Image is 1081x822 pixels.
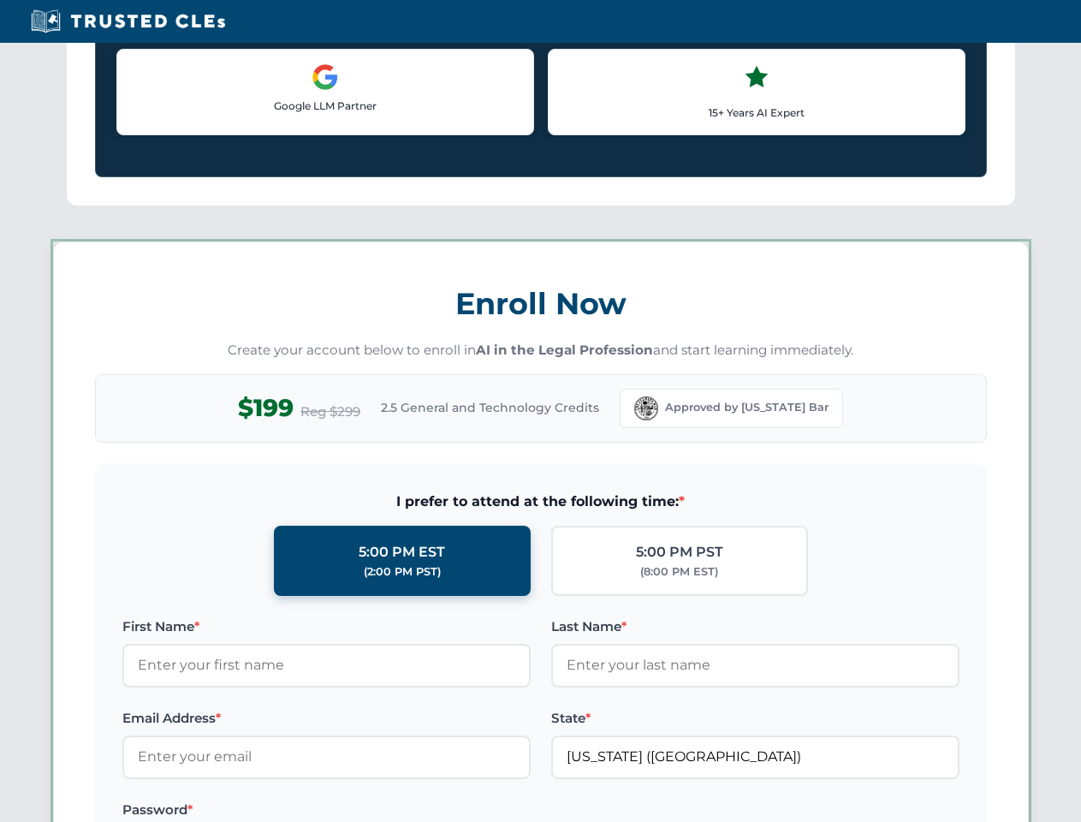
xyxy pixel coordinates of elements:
span: $199 [238,389,294,427]
div: 5:00 PM EST [359,541,445,563]
label: Password [122,800,531,820]
input: Enter your first name [122,644,531,687]
label: Last Name [551,616,959,637]
span: 2.5 General and Technology Credits [381,398,599,417]
span: Reg $299 [300,402,360,422]
img: Trusted CLEs [26,9,230,34]
span: I prefer to attend at the following time: [122,491,959,513]
p: 15+ Years AI Expert [562,104,951,121]
img: Google [312,63,339,91]
input: Enter your email [122,736,531,778]
input: Enter your last name [551,644,959,687]
label: State [551,708,959,729]
label: First Name [122,616,531,637]
p: Google LLM Partner [131,98,520,114]
div: (8:00 PM EST) [640,563,718,581]
div: (2:00 PM PST) [364,563,441,581]
div: 5:00 PM PST [636,541,723,563]
img: Florida Bar [634,396,658,420]
label: Email Address [122,708,531,729]
span: Approved by [US_STATE] Bar [665,399,829,416]
strong: AI in the Legal Profession [476,342,653,358]
h3: Enroll Now [95,277,987,331]
input: Florida (FL) [551,736,959,778]
p: Create your account below to enroll in and start learning immediately. [95,341,987,360]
